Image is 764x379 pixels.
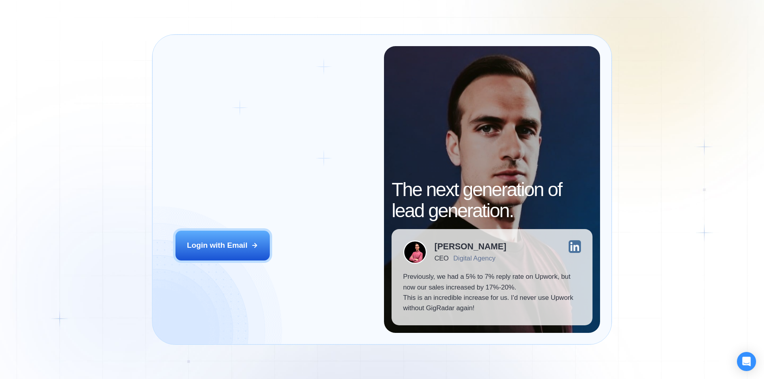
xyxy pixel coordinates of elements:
[435,255,448,262] div: CEO
[187,240,248,251] div: Login with Email
[392,179,592,222] h2: The next generation of lead generation.
[435,242,507,251] div: [PERSON_NAME]
[403,272,581,314] p: Previously, we had a 5% to 7% reply rate on Upwork, but now our sales increased by 17%-20%. This ...
[453,255,495,262] div: Digital Agency
[737,352,756,371] div: Open Intercom Messenger
[175,231,270,260] button: Login with Email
